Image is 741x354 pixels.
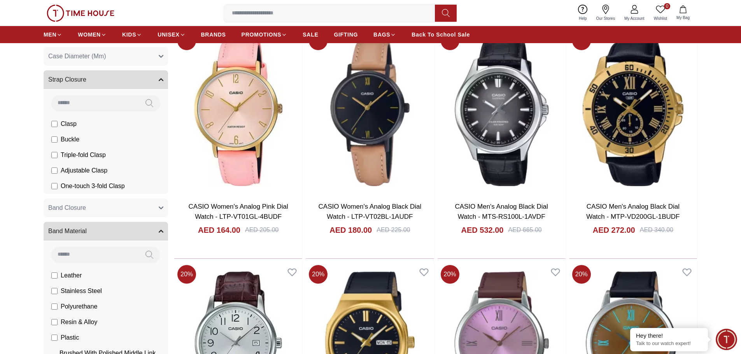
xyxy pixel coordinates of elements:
span: SALE [303,31,318,38]
input: Plastic [51,335,58,341]
span: 20 % [441,265,459,284]
span: Wishlist [651,16,670,21]
span: Plastic [61,333,79,342]
div: AED 665.00 [508,225,541,235]
button: Case Diameter (Mm) [44,47,168,66]
a: Help [574,3,592,23]
span: Polyurethane [61,302,97,311]
span: Clasp [61,119,77,129]
span: 20 % [572,265,591,284]
span: WOMEN [78,31,101,38]
p: Talk to our watch expert! [636,340,702,347]
a: MEN [44,28,62,42]
span: KIDS [122,31,136,38]
span: Our Stores [593,16,618,21]
button: Strap Closure [44,70,168,89]
h4: AED 180.00 [329,225,372,235]
span: Case Diameter (Mm) [48,52,106,61]
span: MEN [44,31,56,38]
div: AED 225.00 [377,225,410,235]
h4: AED 532.00 [461,225,504,235]
span: GIFTING [334,31,358,38]
span: Leather [61,271,82,280]
div: Chat Widget [716,329,737,350]
span: Band Closure [48,203,86,213]
img: CASIO Women's Analog Pink Dial Watch - LTP-VT01GL-4BUDF [174,28,302,195]
div: AED 340.00 [640,225,673,235]
span: Strap Closure [48,75,86,84]
span: BRANDS [201,31,226,38]
span: One-touch 3-fold Clasp [61,181,125,191]
a: Back To School Sale [412,28,470,42]
a: UNISEX [158,28,185,42]
span: Help [576,16,590,21]
img: CASIO Men's Analog Black Dial Watch - MTP-VD200GL-1BUDF [569,28,697,195]
span: Buckle [61,135,79,144]
a: KIDS [122,28,142,42]
input: One-touch 3-fold Clasp [51,183,58,189]
a: CASIO Women's Analog Pink Dial Watch - LTP-VT01GL-4BUDF [189,203,288,220]
button: Band Material [44,222,168,241]
span: Triple-fold Clasp [61,150,106,160]
input: Stainless Steel [51,288,58,294]
span: My Account [621,16,648,21]
span: PROMOTIONS [242,31,282,38]
h4: AED 164.00 [198,225,240,235]
input: Polyurethane [51,303,58,310]
img: CASIO Women's Analog Black Dial Watch - LTP-VT02BL-1AUDF [306,28,434,195]
a: CASIO Men's Analog Black Dial Watch - MTS-RS100L-1AVDF [455,203,548,220]
a: BAGS [373,28,396,42]
a: CASIO Women's Analog Black Dial Watch - LTP-VT02BL-1AUDF [319,203,422,220]
a: PROMOTIONS [242,28,287,42]
a: WOMEN [78,28,107,42]
span: Back To School Sale [412,31,470,38]
img: CASIO Men's Analog Black Dial Watch - MTS-RS100L-1AVDF [438,28,566,195]
span: Stainless Steel [61,286,102,296]
span: BAGS [373,31,390,38]
span: Adjustable Clasp [61,166,107,175]
span: My Bag [673,15,693,21]
input: Adjustable Clasp [51,167,58,174]
span: Resin & Alloy [61,317,97,327]
input: Resin & Alloy [51,319,58,325]
a: BRANDS [201,28,226,42]
a: Our Stores [592,3,620,23]
a: SALE [303,28,318,42]
div: AED 205.00 [245,225,279,235]
input: Buckle [51,136,58,143]
button: My Bag [672,4,694,22]
span: Band Material [48,227,87,236]
button: Band Closure [44,199,168,217]
a: 0Wishlist [649,3,672,23]
input: Triple-fold Clasp [51,152,58,158]
a: GIFTING [334,28,358,42]
div: Hey there! [636,332,702,340]
a: CASIO Men's Analog Black Dial Watch - MTP-VD200GL-1BUDF [586,203,680,220]
h4: AED 272.00 [593,225,635,235]
input: Leather [51,272,58,279]
span: 20 % [309,265,328,284]
input: Clasp [51,121,58,127]
span: 0 [664,3,670,9]
img: ... [47,5,114,22]
span: UNISEX [158,31,179,38]
span: 20 % [177,265,196,284]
